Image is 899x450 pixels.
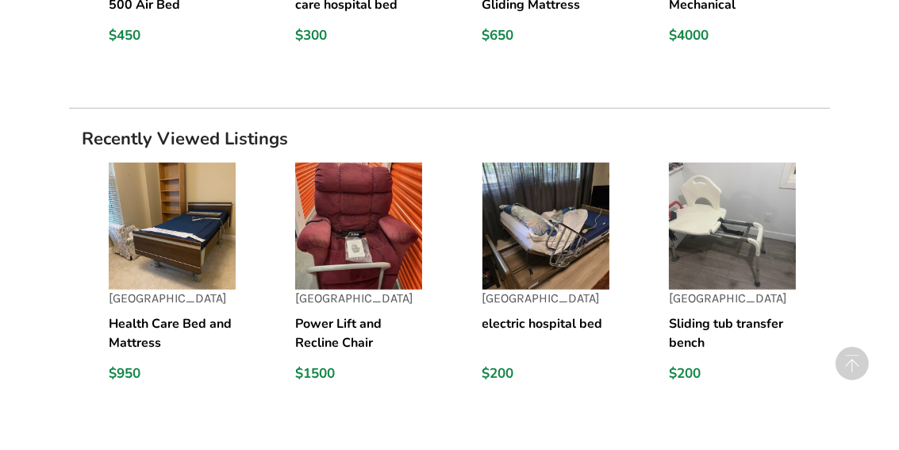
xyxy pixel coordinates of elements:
[295,365,422,383] div: $1500
[669,163,830,408] a: listing[GEOGRAPHIC_DATA]Sliding tub transfer bench$200
[295,27,422,44] div: $300
[69,128,830,150] h1: Recently Viewed Listings
[669,27,796,44] div: $4000
[669,314,796,352] h5: Sliding tub transfer bench
[109,314,236,352] h5: Health Care Bed and Mattress
[482,27,609,44] div: $650
[109,290,236,308] p: [GEOGRAPHIC_DATA]
[109,365,236,383] div: $950
[482,163,644,408] a: listing[GEOGRAPHIC_DATA]electric hospital bed$200
[295,163,422,290] img: listing
[109,163,270,408] a: listing[GEOGRAPHIC_DATA]Health Care Bed and Mattress$950
[482,290,609,308] p: [GEOGRAPHIC_DATA]
[482,163,609,290] img: listing
[109,163,236,290] img: listing
[669,290,796,308] p: [GEOGRAPHIC_DATA]
[669,365,796,383] div: $200
[295,314,422,352] h5: Power Lift and Recline Chair
[669,163,796,290] img: listing
[482,314,609,352] h5: electric hospital bed
[109,27,236,44] div: $450
[482,365,609,383] div: $200
[295,290,422,308] p: [GEOGRAPHIC_DATA]
[295,163,456,408] a: listing[GEOGRAPHIC_DATA]Power Lift and Recline Chair$1500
